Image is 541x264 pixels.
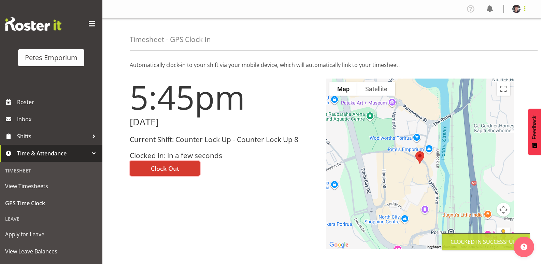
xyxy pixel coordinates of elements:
a: Open this area in Google Maps (opens a new window) [328,240,350,249]
button: Map camera controls [497,203,510,217]
button: Show street map [329,82,357,96]
a: Apply for Leave [2,226,101,243]
div: Petes Emporium [25,53,77,63]
a: View Timesheets [2,178,101,195]
span: Inbox [17,114,99,124]
img: Google [328,240,350,249]
span: Shifts [17,131,89,141]
a: View Leave Balances [2,243,101,260]
p: Automatically clock-in to your shift via your mobile device, which will automatically link to you... [130,61,514,69]
img: Rosterit website logo [5,17,61,31]
button: Drag Pegman onto the map to open Street View [497,227,510,241]
h3: Current Shift: Counter Lock Up - Counter Lock Up 8 [130,136,318,143]
h1: 5:45pm [130,79,318,115]
span: View Leave Balances [5,246,97,256]
button: Keyboard shortcuts [427,245,457,249]
div: Leave [2,212,101,226]
span: Clock Out [151,164,179,173]
span: Roster [17,97,99,107]
span: View Timesheets [5,181,97,191]
img: michelle-whaleb4506e5af45ffd00a26cc2b6420a9100.png [512,5,521,13]
div: Timesheet [2,164,101,178]
img: help-xxl-2.png [521,244,527,250]
span: Apply for Leave [5,229,97,239]
h2: [DATE] [130,117,318,127]
div: Clocked in Successfully [451,238,522,246]
h4: Timesheet - GPS Clock In [130,36,211,43]
span: GPS Time Clock [5,198,97,208]
h3: Clocked in: in a few seconds [130,152,318,159]
button: Clock Out [130,161,200,176]
span: Time & Attendance [17,148,89,158]
button: Toggle fullscreen view [497,82,510,96]
button: Feedback - Show survey [528,109,541,155]
a: GPS Time Clock [2,195,101,212]
span: Feedback [531,115,538,139]
button: Show satellite imagery [357,82,395,96]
